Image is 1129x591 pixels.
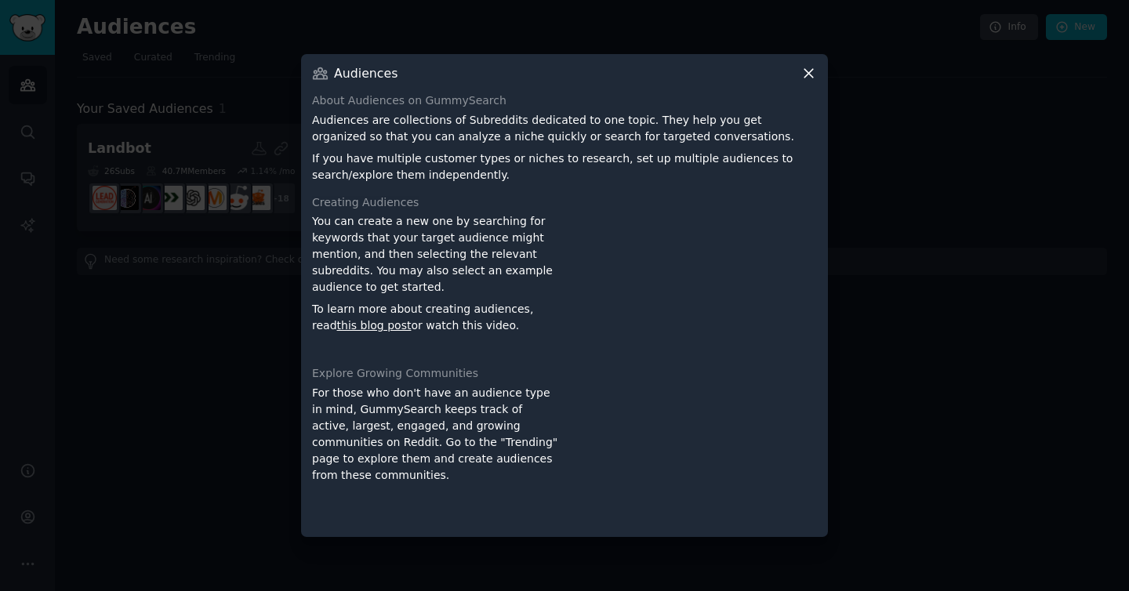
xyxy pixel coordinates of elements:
h3: Audiences [334,65,398,82]
iframe: YouTube video player [570,213,817,354]
div: For those who don't have an audience type in mind, GummySearch keeps track of active, largest, en... [312,385,559,526]
div: About Audiences on GummySearch [312,92,817,109]
p: You can create a new one by searching for keywords that your target audience might mention, and t... [312,213,559,295]
div: Explore Growing Communities [312,365,817,382]
p: If you have multiple customer types or niches to research, set up multiple audiences to search/ex... [312,150,817,183]
iframe: YouTube video player [570,385,817,526]
p: Audiences are collections of Subreddits dedicated to one topic. They help you get organized so th... [312,112,817,145]
div: Creating Audiences [312,194,817,211]
a: this blog post [337,319,412,332]
p: To learn more about creating audiences, read or watch this video. [312,301,559,334]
